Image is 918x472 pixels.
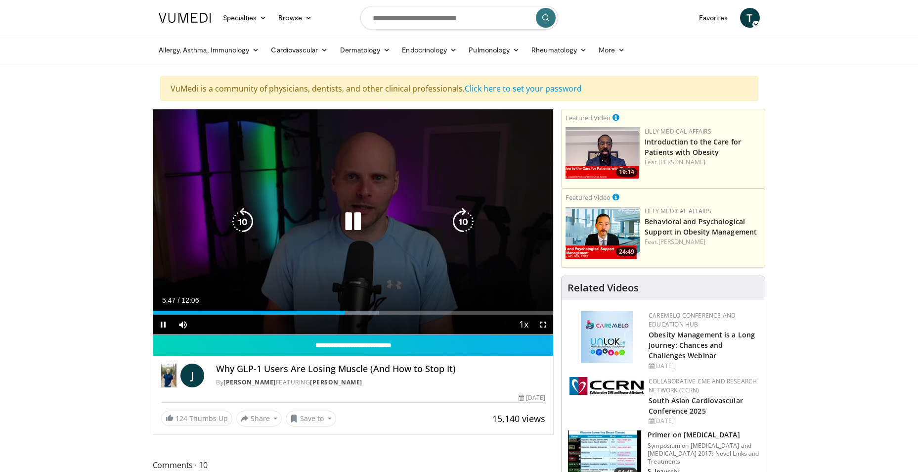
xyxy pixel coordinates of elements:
[645,158,761,167] div: Feat.
[162,296,175,304] span: 5:47
[569,377,644,395] img: a04ee3ba-8487-4636-b0fb-5e8d268f3737.png.150x105_q85_autocrop_double_scale_upscale_version-0.2.png
[645,217,757,236] a: Behavioral and Psychological Support in Obesity Management
[178,296,180,304] span: /
[648,442,759,466] p: Symposium on [MEDICAL_DATA] and [MEDICAL_DATA] 2017: Novel Links and Treatments
[153,40,265,60] a: Allergy, Asthma, Immunology
[649,311,736,329] a: CaReMeLO Conference and Education Hub
[265,40,334,60] a: Cardiovascular
[658,237,705,246] a: [PERSON_NAME]
[649,396,743,416] a: South Asian Cardiovascular Conference 2025
[465,83,582,94] a: Click here to set your password
[216,378,545,387] div: By FEATURING
[566,127,640,179] img: acc2e291-ced4-4dd5-b17b-d06994da28f3.png.150x105_q85_crop-smart_upscale.png
[616,168,637,177] span: 19:14
[581,311,633,363] img: 45df64a9-a6de-482c-8a90-ada250f7980c.png.150x105_q85_autocrop_double_scale_upscale_version-0.2.jpg
[649,362,757,371] div: [DATE]
[568,282,639,294] h4: Related Videos
[645,127,711,136] a: Lilly Medical Affairs
[649,417,757,425] div: [DATE]
[492,413,545,425] span: 15,140 views
[649,377,757,394] a: Collaborative CME and Research Network (CCRN)
[153,315,173,334] button: Pause
[514,315,533,334] button: Playback Rate
[286,411,336,426] button: Save to
[645,137,741,157] a: Introduction to the Care for Patients with Obesity
[566,127,640,179] a: 19:14
[693,8,734,28] a: Favorites
[658,158,705,166] a: [PERSON_NAME]
[161,364,177,387] img: Dr. Jordan Rennicke
[616,247,637,256] span: 24:49
[159,13,211,23] img: VuMedi Logo
[153,311,554,315] div: Progress Bar
[740,8,760,28] a: T
[593,40,631,60] a: More
[566,113,611,122] small: Featured Video
[180,364,204,387] a: J
[173,315,193,334] button: Mute
[645,207,711,215] a: Lilly Medical Affairs
[181,296,199,304] span: 12:06
[217,8,273,28] a: Specialties
[360,6,558,30] input: Search topics, interventions
[648,430,759,440] h3: Primer on [MEDICAL_DATA]
[153,459,554,472] span: Comments 10
[310,378,362,386] a: [PERSON_NAME]
[533,315,553,334] button: Fullscreen
[334,40,396,60] a: Dermatology
[161,411,232,426] a: 124 Thumbs Up
[566,207,640,259] img: ba3304f6-7838-4e41-9c0f-2e31ebde6754.png.150x105_q85_crop-smart_upscale.png
[216,364,545,375] h4: Why GLP-1 Users Are Losing Muscle (And How to Stop It)
[396,40,463,60] a: Endocrinology
[153,109,554,335] video-js: Video Player
[525,40,593,60] a: Rheumatology
[175,414,187,423] span: 124
[160,76,758,101] div: VuMedi is a community of physicians, dentists, and other clinical professionals.
[519,393,545,402] div: [DATE]
[649,330,755,360] a: Obesity Management is a Long Journey: Chances and Challenges Webinar
[223,378,276,386] a: [PERSON_NAME]
[566,193,611,202] small: Featured Video
[645,237,761,246] div: Feat.
[236,411,282,426] button: Share
[463,40,525,60] a: Pulmonology
[272,8,318,28] a: Browse
[566,207,640,259] a: 24:49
